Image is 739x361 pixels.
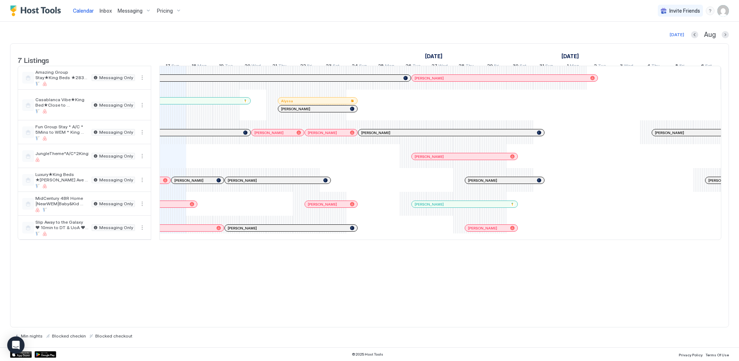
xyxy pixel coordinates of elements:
[432,63,437,70] span: 27
[485,61,501,72] a: August 29, 2025
[457,61,476,72] a: August 28, 2025
[35,151,89,156] span: JungleTheme*A/C*2KingBeds*BabyFriendly*Sleep10*3BR
[538,61,555,72] a: August 31, 2025
[138,176,147,184] button: More options
[192,63,196,70] span: 18
[10,351,32,358] a: App Store
[722,31,729,38] button: Next month
[415,202,444,207] span: [PERSON_NAME]
[592,61,608,72] a: September 2, 2025
[300,63,306,70] span: 22
[565,61,581,72] a: September 1, 2025
[423,51,444,61] a: August 2, 2025
[138,223,147,232] button: More options
[567,63,569,70] span: 1
[404,61,422,72] a: August 26, 2025
[73,8,94,14] span: Calendar
[669,8,700,14] span: Invite Friends
[670,31,684,38] div: [DATE]
[412,63,420,70] span: Tue
[699,61,714,72] a: September 6, 2025
[679,351,703,358] a: Privacy Policy
[171,63,179,70] span: Sun
[459,63,464,70] span: 28
[376,61,396,72] a: August 25, 2025
[618,61,635,72] a: September 3, 2025
[243,61,263,72] a: August 20, 2025
[539,63,544,70] span: 31
[298,61,314,72] a: August 22, 2025
[138,199,147,208] div: menu
[326,63,332,70] span: 23
[647,63,650,70] span: 4
[468,178,497,183] span: [PERSON_NAME]
[704,31,716,39] span: Aug
[138,152,147,160] div: menu
[35,195,89,206] span: MidCentury 4BR Home |NearWEM|Baby&Kid friendly|A/C
[166,63,170,70] span: 17
[570,63,579,70] span: Mon
[674,61,686,72] a: September 5, 2025
[190,61,209,72] a: August 18, 2025
[95,333,132,339] span: Blocked checkout
[655,130,684,135] span: [PERSON_NAME]
[219,63,224,70] span: 19
[406,63,411,70] span: 26
[138,128,147,137] div: menu
[100,7,112,14] a: Inbox
[705,353,729,357] span: Terms Of Use
[494,63,499,70] span: Fri
[164,61,181,72] a: August 17, 2025
[21,333,43,339] span: Min nights
[361,130,390,135] span: [PERSON_NAME]
[197,63,207,70] span: Mon
[705,63,712,70] span: Sat
[35,219,89,230] span: Slip Away to the Galaxy ♥ 10min to DT & UoA ♥ Baby Friendly ♥ Free Parking
[157,8,173,14] span: Pricing
[438,63,448,70] span: Wed
[708,178,738,183] span: [PERSON_NAME]
[675,63,678,70] span: 5
[352,63,358,70] span: 24
[513,63,519,70] span: 30
[308,202,337,207] span: [PERSON_NAME]
[138,176,147,184] div: menu
[228,226,257,231] span: [PERSON_NAME]
[138,73,147,82] button: More options
[669,30,685,39] button: [DATE]
[430,61,450,72] a: August 27, 2025
[35,172,89,182] span: Luxury★King Beds ★[PERSON_NAME] Ave ★Smart Home ★Free Parking
[138,128,147,137] button: More options
[333,63,340,70] span: Sat
[271,61,288,72] a: August 21, 2025
[679,353,703,357] span: Privacy Policy
[350,61,369,72] a: August 24, 2025
[594,63,597,70] span: 2
[35,69,89,80] span: Amazing Group Stay★King Beds ★2837 SQ FT★Baby Friendly★Smart Home★Free parking
[560,51,581,61] a: September 1, 2025
[624,63,633,70] span: Wed
[7,336,25,354] div: Open Intercom Messenger
[651,63,660,70] span: Thu
[174,178,204,183] span: [PERSON_NAME]
[35,124,89,135] span: Fun Group Stay * A/C * 5Mins to WEM * King Bed * Sleep16 * Crib*
[138,223,147,232] div: menu
[281,107,310,111] span: [PERSON_NAME]
[228,178,257,183] span: [PERSON_NAME]
[691,31,698,38] button: Previous month
[118,8,143,14] span: Messaging
[307,63,312,70] span: Fri
[35,351,56,358] div: Google Play Store
[138,73,147,82] div: menu
[705,351,729,358] a: Terms Of Use
[598,63,606,70] span: Tue
[324,61,341,72] a: August 23, 2025
[10,5,64,16] a: Host Tools Logo
[138,101,147,109] div: menu
[385,63,394,70] span: Mon
[465,63,474,70] span: Thu
[706,7,714,15] div: menu
[252,63,261,70] span: Wed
